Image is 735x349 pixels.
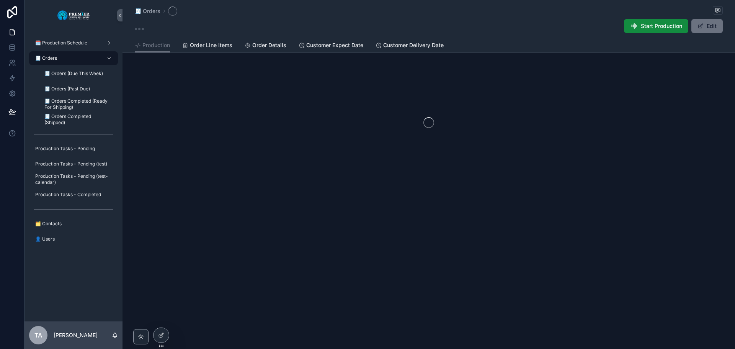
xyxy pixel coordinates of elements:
a: Order Line Items [182,38,232,54]
span: Customer Delivery Date [383,41,444,49]
a: 🧾 Orders [29,51,118,65]
a: 🧾 Orders Completed (Shipped) [38,113,118,126]
span: 🧾 Orders Completed (Shipped) [44,113,110,126]
a: 👤 Users [29,232,118,246]
span: 🧾 Orders (Past Due) [44,86,90,92]
a: Production [135,38,170,53]
a: Customer Delivery Date [376,38,444,54]
span: 🧾 Orders (Due This Week) [44,70,103,77]
span: Customer Expect Date [306,41,363,49]
span: 🧾 Orders Completed (Ready For Shipping) [44,98,110,110]
p: [PERSON_NAME] [54,331,98,339]
a: 🗂️ Contacts [29,217,118,231]
span: Order Details [252,41,286,49]
span: 🧾 Orders [35,55,57,61]
button: Edit [691,19,723,33]
span: 🗂️ Contacts [35,221,62,227]
span: Production Tasks - Pending [35,146,95,152]
div: scrollable content [24,31,122,256]
button: Start Production [624,19,688,33]
a: 🧾 Orders (Past Due) [38,82,118,96]
a: 🗓️ Production Schedule [29,36,118,50]
a: Production Tasks - Pending [29,142,118,156]
span: 🗓️ Production Schedule [35,40,87,46]
a: 🧾 Orders (Due This Week) [38,67,118,80]
span: Production Tasks - Completed [35,192,101,198]
a: Order Details [245,38,286,54]
span: Order Line Items [190,41,232,49]
span: Production Tasks - Pending (test) [35,161,107,167]
img: App logo [57,9,90,21]
span: Production Tasks - Pending (test- calendar) [35,173,110,185]
span: 👤 Users [35,236,55,242]
span: Start Production [641,22,682,30]
a: Production Tasks - Pending (test- calendar) [29,172,118,186]
a: Production Tasks - Completed [29,188,118,202]
a: Production Tasks - Pending (test) [29,157,118,171]
a: 🧾 Orders [135,7,160,15]
span: Production [142,41,170,49]
a: Customer Expect Date [299,38,363,54]
span: TA [34,331,42,340]
a: 🧾 Orders Completed (Ready For Shipping) [38,97,118,111]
